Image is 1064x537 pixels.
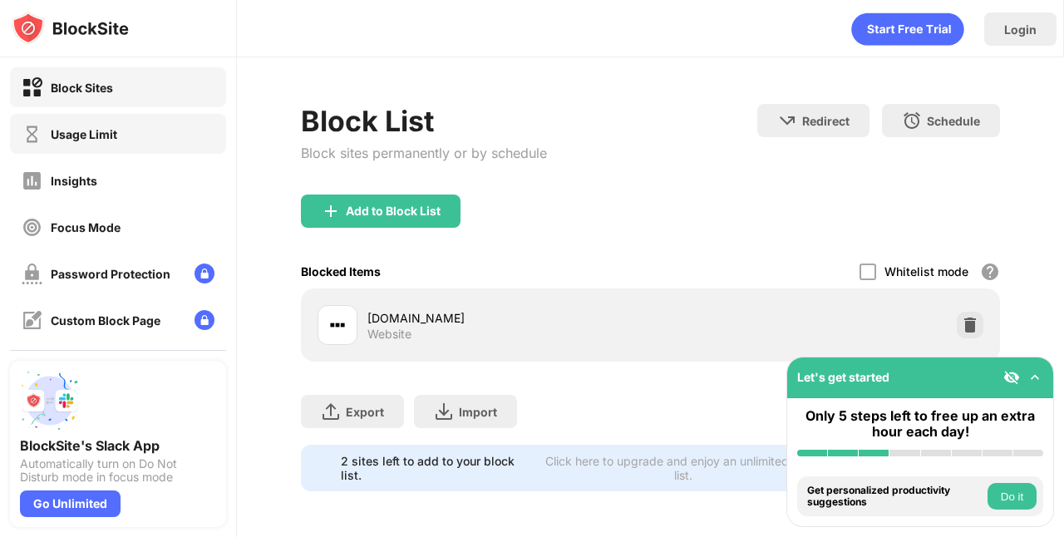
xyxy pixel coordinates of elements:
img: password-protection-off.svg [22,264,42,284]
div: Usage Limit [51,127,117,141]
img: time-usage-off.svg [22,124,42,145]
img: omni-setup-toggle.svg [1027,369,1043,386]
div: Add to Block List [346,204,441,218]
div: Export [346,405,384,419]
div: Focus Mode [51,220,121,234]
div: Automatically turn on Do Not Disturb mode in focus mode [20,457,216,484]
div: Website [367,327,411,342]
img: insights-off.svg [22,170,42,191]
div: animation [851,12,964,46]
button: Do it [988,483,1037,510]
div: Custom Block Page [51,313,160,328]
img: block-on.svg [22,77,42,98]
img: focus-off.svg [22,217,42,238]
div: Let's get started [797,370,889,384]
img: lock-menu.svg [195,310,214,330]
div: Whitelist mode [884,264,968,278]
img: eye-not-visible.svg [1003,369,1020,386]
div: Block sites permanently or by schedule [301,145,547,161]
div: Click here to upgrade and enjoy an unlimited block list. [540,454,826,482]
div: Get personalized productivity suggestions [807,485,983,509]
div: Password Protection [51,267,170,281]
div: Insights [51,174,97,188]
div: Login [1004,22,1037,37]
img: customize-block-page-off.svg [22,310,42,331]
div: Only 5 steps left to free up an extra hour each day! [797,408,1043,440]
div: Block Sites [51,81,113,95]
img: lock-menu.svg [195,264,214,283]
div: Redirect [802,114,850,128]
img: push-slack.svg [20,371,80,431]
div: 2 sites left to add to your block list. [341,454,530,482]
img: favicons [328,315,347,335]
div: Go Unlimited [20,490,121,517]
div: BlockSite's Slack App [20,437,216,454]
div: Schedule [927,114,980,128]
div: Blocked Items [301,264,381,278]
img: logo-blocksite.svg [12,12,129,45]
div: Block List [301,104,547,138]
div: [DOMAIN_NAME] [367,309,651,327]
div: Import [459,405,497,419]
